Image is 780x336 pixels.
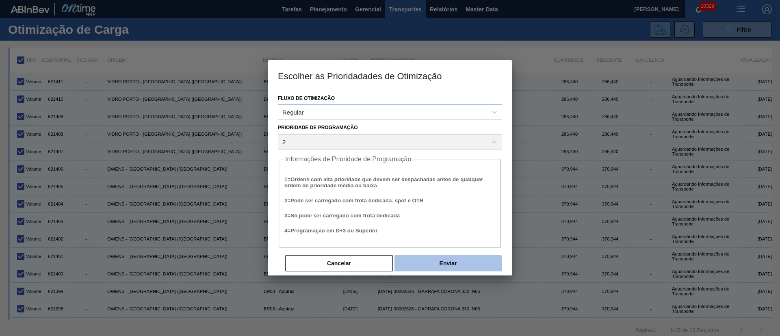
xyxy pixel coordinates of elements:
[284,197,496,204] h5: 2 = Pode ser carregado com frota dedicada. spot e OTR
[285,255,393,271] button: Cancelar
[268,60,512,91] h3: Escolher as Prioridadades de Otimização
[282,109,304,116] div: Regular
[284,228,496,234] h5: 4 = Programação em D+3 ou Superior
[278,125,358,130] label: Prioridade de Programação
[278,95,335,101] label: Fluxo de Otimização
[394,255,502,271] button: Enviar
[284,156,412,163] legend: Informações de Prioridade de Programação
[284,212,496,219] h5: 3 = Só pode ser carregado com frota dedicada
[284,176,496,189] h5: 1 = Ordens com alta prioridade que devem ser despachadas antes de qualquer ordem de prioridade mé...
